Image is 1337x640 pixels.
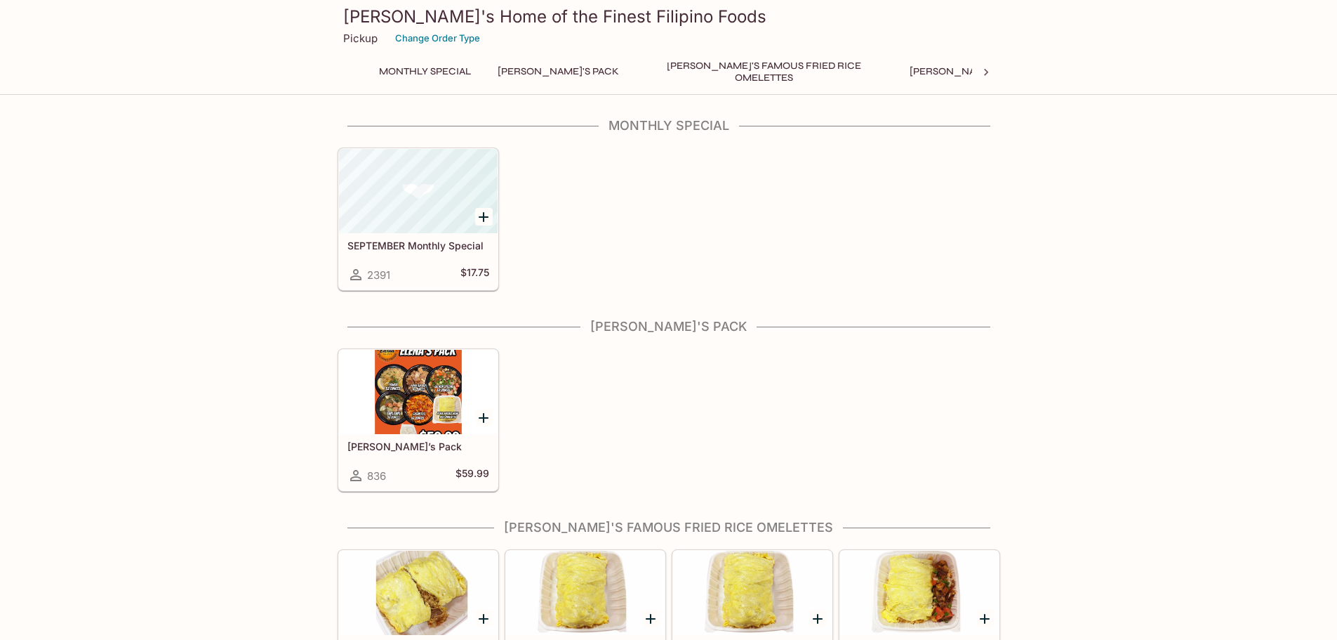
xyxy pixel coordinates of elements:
button: Monthly Special [371,62,479,81]
h5: $59.99 [455,467,489,484]
div: Sweet Longanisa “Odeng” Omelette [673,551,832,635]
div: Elena’s Pack [339,350,498,434]
h5: [PERSON_NAME]’s Pack [347,440,489,452]
button: Add Pork Adobo Fried Rice Omelette [475,610,493,627]
div: Regular Fried Rice Omelette [506,551,665,635]
div: SEPTEMBER Monthly Special [339,149,498,233]
div: Lechon Special Fried Rice Omelette [840,551,999,635]
button: [PERSON_NAME]'s Mixed Plates [902,62,1081,81]
button: Add Lechon Special Fried Rice Omelette [976,610,994,627]
button: [PERSON_NAME]'s Pack [490,62,627,81]
a: SEPTEMBER Monthly Special2391$17.75 [338,148,498,290]
span: 2391 [367,268,390,282]
button: Add SEPTEMBER Monthly Special [475,208,493,226]
button: [PERSON_NAME]'s Famous Fried Rice Omelettes [638,62,891,81]
button: Add Sweet Longanisa “Odeng” Omelette [809,610,827,627]
a: [PERSON_NAME]’s Pack836$59.99 [338,349,498,491]
button: Change Order Type [389,27,486,49]
div: Pork Adobo Fried Rice Omelette [339,551,498,635]
p: Pickup [343,32,378,45]
h4: [PERSON_NAME]'s Pack [338,319,1000,334]
h4: Monthly Special [338,118,1000,133]
h5: $17.75 [460,266,489,283]
h5: SEPTEMBER Monthly Special [347,240,489,252]
h3: [PERSON_NAME]'s Home of the Finest Filipino Foods [343,6,995,27]
span: 836 [367,469,386,483]
button: Add Elena’s Pack [475,409,493,426]
button: Add Regular Fried Rice Omelette [642,610,660,627]
h4: [PERSON_NAME]'s Famous Fried Rice Omelettes [338,520,1000,535]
